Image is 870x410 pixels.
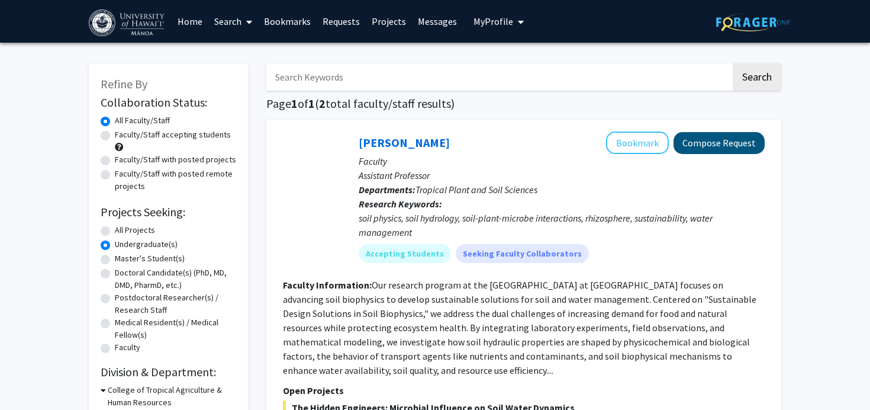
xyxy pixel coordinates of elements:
[101,76,147,91] span: Refine By
[115,129,231,141] label: Faculty/Staff accepting students
[89,9,167,36] img: University of Hawaiʻi at Mānoa Logo
[172,1,208,42] a: Home
[115,224,155,236] label: All Projects
[101,365,237,379] h2: Division & Department:
[415,184,537,196] span: Tropical Plant and Soil Sciences
[606,132,669,154] button: Add Jing Yan to Bookmarks
[319,96,326,111] span: 2
[115,238,178,251] label: Undergraduate(s)
[359,135,450,150] a: [PERSON_NAME]
[115,341,140,354] label: Faculty
[101,95,237,110] h2: Collaboration Status:
[359,244,451,263] mat-chip: Accepting Students
[283,279,372,291] b: Faculty Information:
[291,96,298,111] span: 1
[258,1,317,42] a: Bookmarks
[9,357,50,401] iframe: Chat
[108,384,237,409] h3: College of Tropical Agriculture & Human Resources
[115,252,185,265] label: Master's Student(s)
[115,153,236,166] label: Faculty/Staff with posted projects
[359,198,442,210] b: Research Keywords:
[283,383,765,398] p: Open Projects
[456,244,589,263] mat-chip: Seeking Faculty Collaborators
[115,316,237,341] label: Medical Resident(s) / Medical Fellow(s)
[115,267,237,292] label: Doctoral Candidate(s) (PhD, MD, DMD, PharmD, etc.)
[317,1,366,42] a: Requests
[283,279,756,376] fg-read-more: Our research program at the [GEOGRAPHIC_DATA] at [GEOGRAPHIC_DATA] focuses on advancing soil biop...
[101,205,237,219] h2: Projects Seeking:
[115,168,237,193] label: Faculty/Staff with posted remote projects
[716,13,790,31] img: ForagerOne Logo
[359,154,765,168] p: Faculty
[359,211,765,239] div: soil physics, soil hydrology, soil-plant-microbe interactions, rhizosphere, sustainability, water...
[473,15,513,27] span: My Profile
[674,132,765,154] button: Compose Request to Jing Yan
[733,63,781,91] button: Search
[359,168,765,182] p: Assistant Professor
[208,1,258,42] a: Search
[366,1,412,42] a: Projects
[412,1,463,42] a: Messages
[359,184,415,196] b: Departments:
[266,97,781,111] h1: Page of ( total faculty/staff results)
[266,63,731,91] input: Search Keywords
[115,114,170,127] label: All Faculty/Staff
[115,292,237,316] label: Postdoctoral Researcher(s) / Research Staff
[308,96,315,111] span: 1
